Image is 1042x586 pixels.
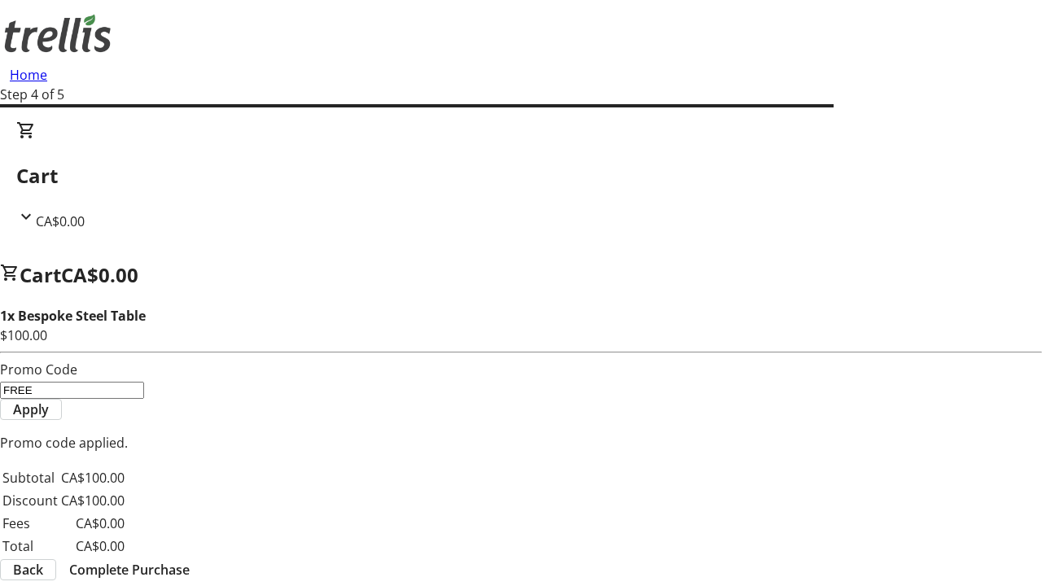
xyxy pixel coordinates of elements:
[13,400,49,419] span: Apply
[69,560,190,579] span: Complete Purchase
[61,261,138,288] span: CA$0.00
[60,467,125,488] td: CA$100.00
[56,560,203,579] button: Complete Purchase
[2,490,59,511] td: Discount
[60,536,125,557] td: CA$0.00
[2,536,59,557] td: Total
[16,161,1026,190] h2: Cart
[60,513,125,534] td: CA$0.00
[16,120,1026,231] div: CartCA$0.00
[2,467,59,488] td: Subtotal
[20,261,61,288] span: Cart
[13,560,43,579] span: Back
[60,490,125,511] td: CA$100.00
[2,513,59,534] td: Fees
[36,212,85,230] span: CA$0.00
